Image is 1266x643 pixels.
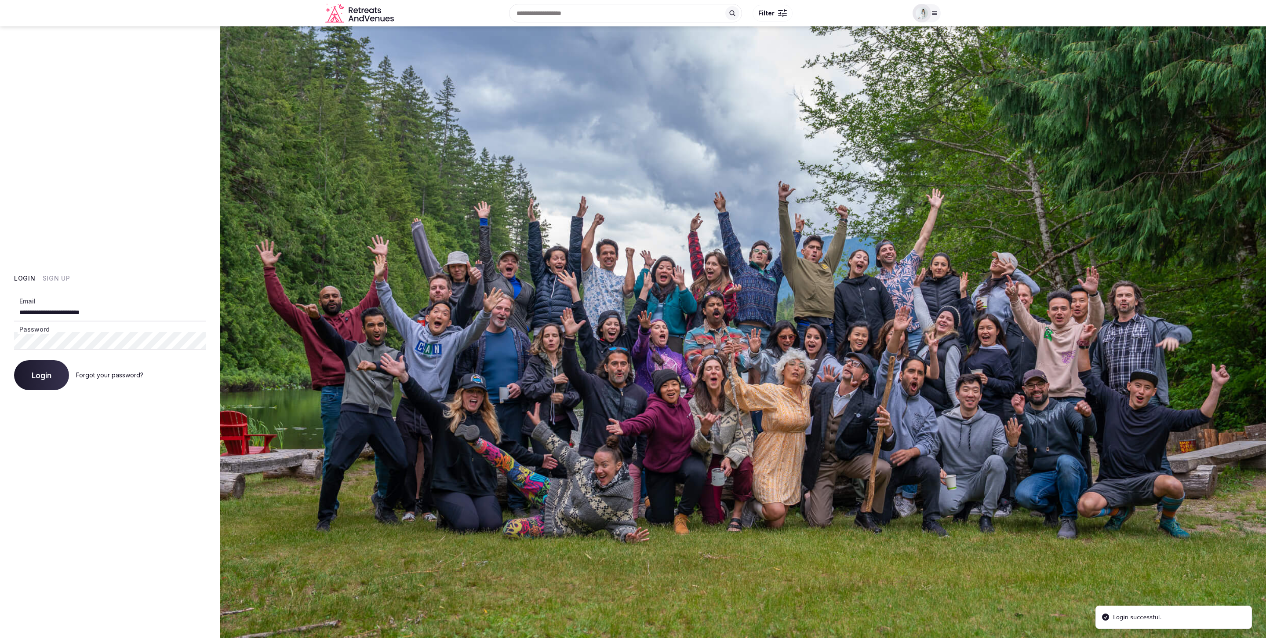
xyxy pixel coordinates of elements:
button: Filter [753,5,793,22]
div: Login successful. [1113,613,1162,622]
a: Forgot your password? [76,371,143,379]
span: Login [32,371,51,380]
img: Alexa Bustamante [916,7,928,19]
a: Visit the homepage [325,4,396,23]
span: Filter [758,9,775,18]
button: Login [14,360,69,390]
svg: Retreats and Venues company logo [325,4,396,23]
img: My Account Background [220,26,1266,638]
button: Sign Up [43,274,70,283]
button: Login [14,274,36,283]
